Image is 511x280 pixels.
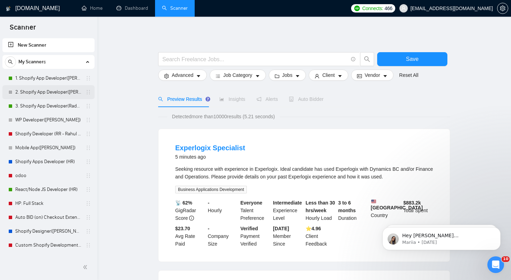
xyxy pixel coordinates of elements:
span: setting [164,73,169,79]
b: $ 883.2k [403,200,421,206]
div: Company Size [206,225,239,248]
span: info-circle [189,216,194,221]
span: search [360,56,374,62]
a: homeHome [82,5,103,11]
a: New Scanner [8,38,89,52]
div: Dima [25,31,38,39]
span: My Scanners [18,55,46,69]
span: Preview Results [158,96,208,102]
span: Advanced [172,71,193,79]
div: Avg Rate Paid [174,225,206,248]
div: 5 minutes ago [175,153,245,161]
span: Jobs [282,71,293,79]
span: Insights [219,96,245,102]
a: dashboardDashboard [116,5,148,11]
h1: Messages [51,3,89,15]
div: • [DATE] [41,109,60,116]
img: Profile image for Mariia [8,50,22,64]
b: Less than 30 hrs/week [306,200,335,213]
span: caret-down [255,73,260,79]
a: Shopify Developer (RR - Rahul R) [15,127,81,141]
div: Close [122,3,135,15]
span: Alerts [257,96,278,102]
div: Duration [337,199,370,222]
span: search [158,97,163,102]
div: Tooltip anchor [205,96,211,102]
a: Auto BID (on) Checkout Extension Shopify - RR [15,210,81,224]
a: 1. Shopify App Developer([PERSON_NAME]) [15,71,81,85]
a: odoo [15,169,81,183]
button: search [5,56,16,67]
div: Member Since [271,225,304,248]
span: holder [86,201,91,206]
span: Client [322,71,335,79]
img: upwork-logo.png [354,6,360,11]
span: Business Applications Development [175,186,247,193]
b: $23.70 [175,226,190,231]
span: Job Category [223,71,252,79]
a: 3. Shopify App Developer(Radhika - TM) [15,99,81,113]
span: Vendor [365,71,380,79]
img: Profile image for Mariia [8,179,22,193]
span: Rate your conversation [25,25,81,30]
button: Save [377,52,447,66]
span: holder [86,145,91,151]
b: - [208,226,210,231]
a: searchScanner [162,5,188,11]
span: Messages [56,233,83,238]
iframe: Intercom notifications message [372,213,511,261]
a: Experlogix Specialist [175,144,245,152]
p: Message from Mariia, sent 30w ago [30,27,120,33]
div: Mariia [25,57,40,64]
span: caret-down [383,73,388,79]
span: search [5,59,16,64]
div: Mariia [25,134,40,142]
div: Mariia [25,109,40,116]
span: bars [216,73,220,79]
b: 📡 62% [175,200,192,206]
span: Connects: [362,5,383,12]
span: holder [86,187,91,192]
div: Experience Level [271,199,304,222]
img: Profile image for Dima [8,24,22,38]
div: Hourly [206,199,239,222]
div: • 4h ago [39,31,59,39]
button: idcardVendorcaret-down [351,70,394,81]
a: Shopify Designer([PERSON_NAME]) [15,252,81,266]
button: settingAdvancedcaret-down [158,70,207,81]
span: holder [86,89,91,95]
img: logo [6,3,11,14]
a: setting [497,6,508,11]
div: Hourly Load [304,199,337,222]
img: 🇺🇸 [371,199,376,204]
span: 10 [502,256,510,262]
span: folder [275,73,279,79]
a: Reset All [399,71,418,79]
span: holder [86,103,91,109]
span: area-chart [219,97,224,102]
div: Payment Verified [239,225,272,248]
a: Shopify Apps Developer (HR) [15,155,81,169]
span: Detected more than 10000 results (5.21 seconds) [167,113,280,120]
button: Messages [46,216,92,244]
a: Custom Shopify Development (RR - Radhika R) [15,238,81,252]
div: Mariia [25,211,40,219]
img: Profile image for Mariia [8,102,22,115]
a: WP Developer([PERSON_NAME]) [15,113,81,127]
a: Mobile App([PERSON_NAME]) [15,141,81,155]
div: • [DATE] [41,211,60,219]
b: [DATE] [273,226,289,231]
span: holder [86,229,91,234]
span: holder [86,159,91,165]
div: • [DATE] [41,134,60,142]
div: • [DATE] [41,57,60,64]
div: • [DATE] [41,160,60,167]
span: Auto Bidder [289,96,323,102]
div: Country [370,199,402,222]
a: React/Node JS Developer (HR) [15,183,81,197]
span: double-left [83,264,90,271]
span: 466 [384,5,392,12]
